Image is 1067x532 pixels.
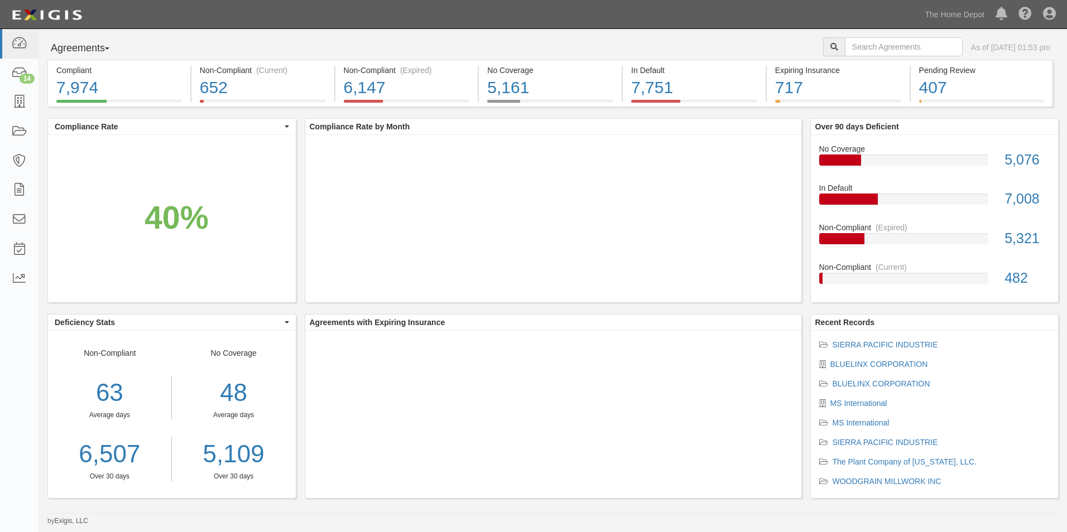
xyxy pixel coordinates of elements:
[48,315,296,330] button: Deficiency Stats
[919,76,1045,100] div: 407
[172,347,296,481] div: No Coverage
[1018,8,1032,21] i: Help Center - Complianz
[996,189,1058,209] div: 7,008
[775,76,901,100] div: 717
[811,143,1059,154] div: No Coverage
[767,100,910,109] a: Expiring Insurance717
[55,121,282,132] span: Compliance Rate
[335,100,478,109] a: Non-Compliant(Expired)6,147
[830,399,887,408] a: MS International
[830,360,928,369] a: BLUELINX CORPORATION
[833,477,941,486] a: WOODGRAIN MILLWORK INC
[479,100,622,109] a: No Coverage5,161
[971,42,1050,53] div: As of [DATE] 01:53 pm
[48,410,171,420] div: Average days
[310,318,445,327] b: Agreements with Expiring Insurance
[811,182,1059,194] div: In Default
[180,472,287,481] div: Over 30 days
[819,262,1050,293] a: Non-Compliant(Current)482
[775,65,901,76] div: Expiring Insurance
[833,438,938,447] a: SIERRA PACIFIC INDUSTRIE
[180,410,287,420] div: Average days
[344,65,470,76] div: Non-Compliant (Expired)
[833,418,890,427] a: MS International
[815,318,875,327] b: Recent Records
[48,437,171,472] a: 6,507
[911,100,1054,109] a: Pending Review407
[56,65,182,76] div: Compliant
[8,5,85,25] img: logo-5460c22ac91f19d4615b14bd174203de0afe785f0fc80cf4dbbc73dc1793850b.png
[876,262,907,273] div: (Current)
[819,143,1050,183] a: No Coverage5,076
[487,65,613,76] div: No Coverage
[56,76,182,100] div: 7,974
[876,222,907,233] div: (Expired)
[47,100,190,109] a: Compliant7,974
[48,119,296,134] button: Compliance Rate
[811,262,1059,273] div: Non-Compliant
[55,317,282,328] span: Deficiency Stats
[400,65,432,76] div: (Expired)
[833,379,930,388] a: BLUELINX CORPORATION
[819,182,1050,222] a: In Default7,008
[631,65,757,76] div: In Default
[256,65,287,76] div: (Current)
[180,437,287,472] a: 5,109
[200,65,326,76] div: Non-Compliant (Current)
[48,347,172,481] div: Non-Compliant
[919,65,1045,76] div: Pending Review
[833,340,938,349] a: SIERRA PACIFIC INDUSTRIE
[996,268,1058,288] div: 482
[310,122,410,131] b: Compliance Rate by Month
[487,76,613,100] div: 5,161
[833,457,977,466] a: The Plant Company of [US_STATE], LLC.
[48,375,171,410] div: 63
[996,229,1058,249] div: 5,321
[996,150,1058,170] div: 5,076
[845,37,963,56] input: Search Agreements
[623,100,766,109] a: In Default7,751
[819,222,1050,262] a: Non-Compliant(Expired)5,321
[191,100,334,109] a: Non-Compliant(Current)652
[200,76,326,100] div: 652
[55,517,88,525] a: Exigis, LLC
[631,76,757,100] div: 7,751
[20,74,35,84] div: 14
[811,222,1059,233] div: Non-Compliant
[919,3,990,26] a: The Home Depot
[47,516,88,526] small: by
[344,76,470,100] div: 6,147
[815,122,899,131] b: Over 90 days Deficient
[48,472,171,481] div: Over 30 days
[145,195,209,241] div: 40%
[180,375,287,410] div: 48
[47,37,131,60] button: Agreements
